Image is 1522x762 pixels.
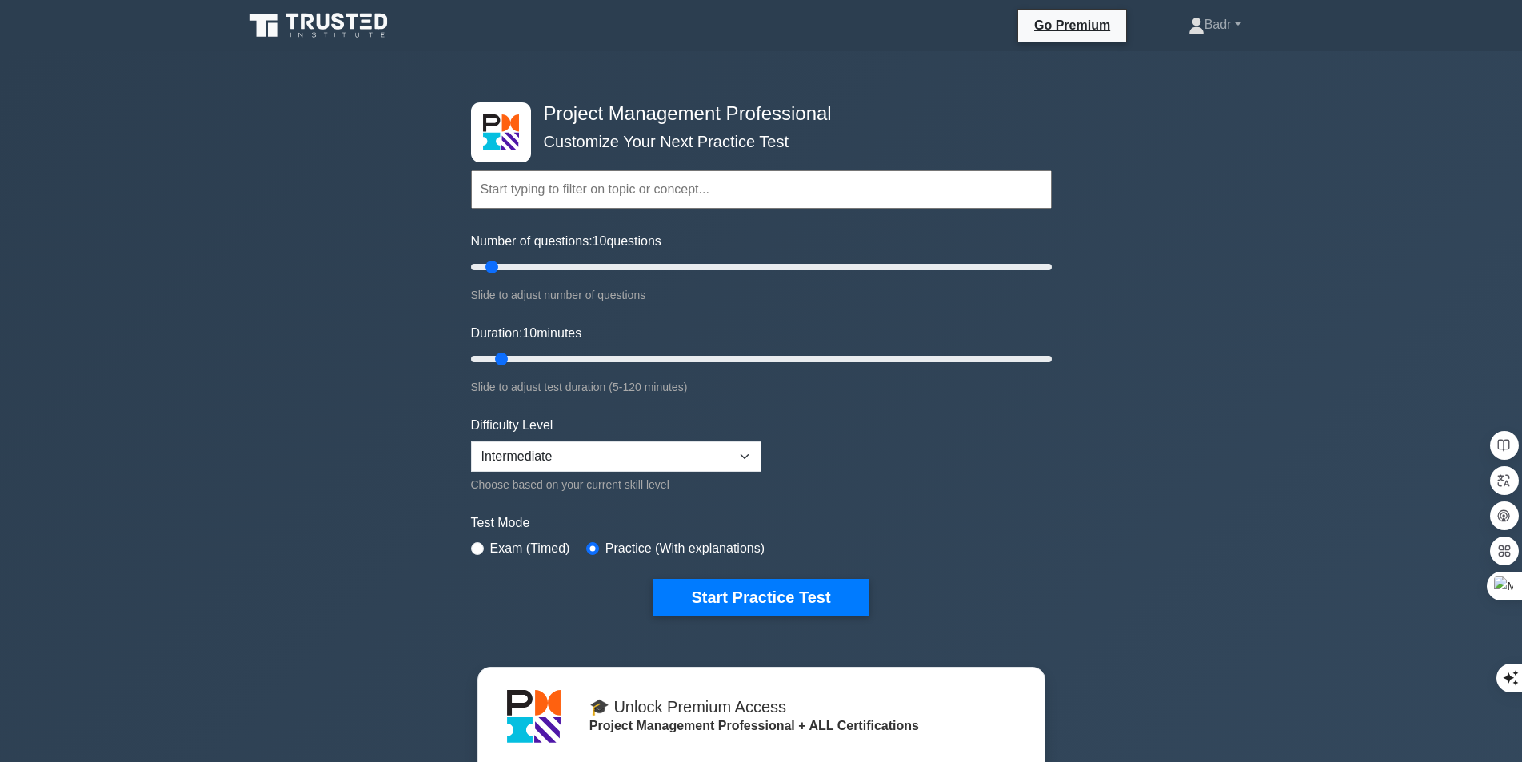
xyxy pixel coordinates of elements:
label: Duration: minutes [471,324,582,343]
label: Number of questions: questions [471,232,661,251]
label: Practice (With explanations) [605,539,765,558]
div: Slide to adjust test duration (5-120 minutes) [471,377,1052,397]
div: Choose based on your current skill level [471,475,761,494]
button: Start Practice Test [653,579,869,616]
label: Test Mode [471,513,1052,533]
label: Difficulty Level [471,416,553,435]
a: Badr [1150,9,1280,41]
div: Slide to adjust number of questions [471,285,1052,305]
h4: Project Management Professional [537,102,973,126]
input: Start typing to filter on topic or concept... [471,170,1052,209]
span: 10 [522,326,537,340]
span: 10 [593,234,607,248]
a: Go Premium [1025,15,1120,35]
label: Exam (Timed) [490,539,570,558]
